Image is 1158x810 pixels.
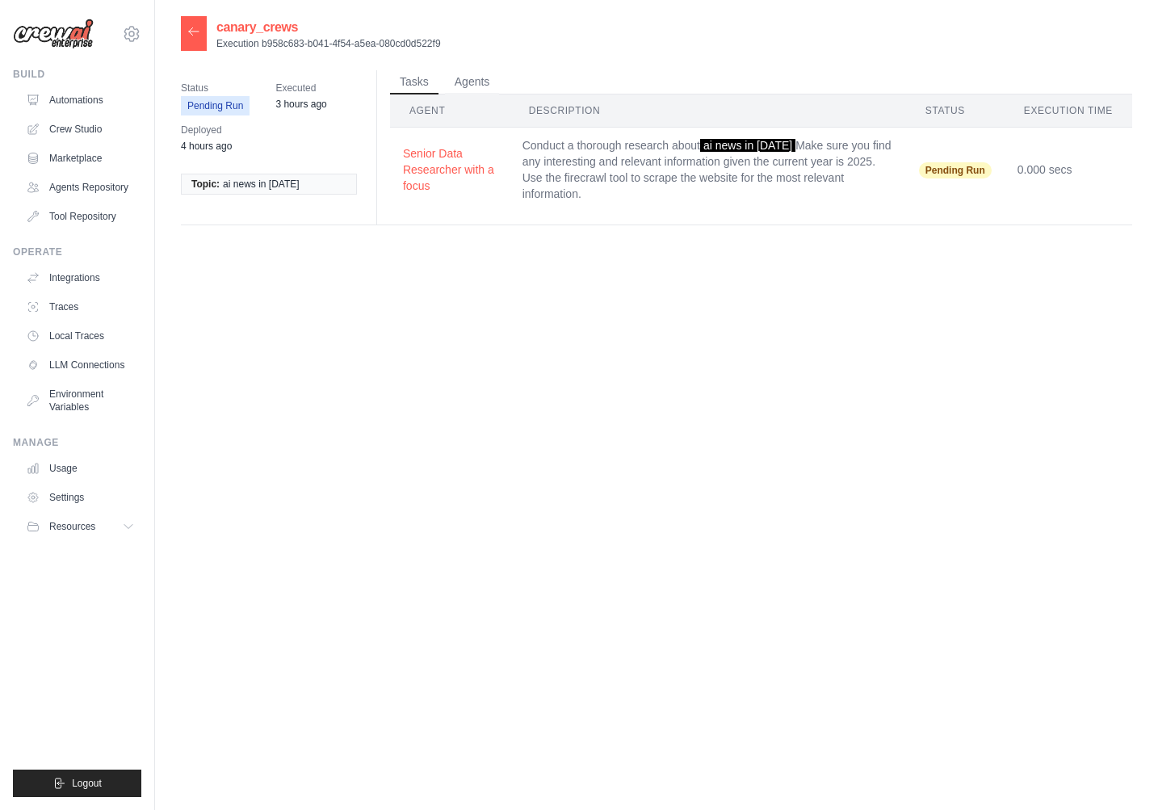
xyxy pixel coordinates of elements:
[181,122,232,138] span: Deployed
[19,87,141,113] a: Automations
[1005,94,1132,128] th: Execution Time
[390,70,438,94] button: Tasks
[216,37,441,50] p: Execution b958c683-b041-4f54-a5ea-080cd0d522f9
[13,68,141,81] div: Build
[390,94,510,128] th: Agent
[19,514,141,539] button: Resources
[445,70,500,94] button: Agents
[181,80,250,96] span: Status
[1005,128,1132,212] td: 0.000 secs
[13,246,141,258] div: Operate
[72,777,102,790] span: Logout
[49,520,95,533] span: Resources
[216,18,441,37] h2: canary_crews
[19,265,141,291] a: Integrations
[275,99,326,110] time: September 19, 2025 at 13:24 PDT
[510,128,906,212] td: Conduct a thorough research about Make sure you find any interesting and relevant information giv...
[181,141,232,152] time: September 19, 2025 at 12:29 PDT
[19,323,141,349] a: Local Traces
[13,19,94,49] img: Logo
[223,178,299,191] span: ai news in [DATE]
[700,139,795,152] span: ai news in [DATE]
[19,204,141,229] a: Tool Repository
[181,96,250,115] span: Pending Run
[19,485,141,510] a: Settings
[403,145,497,194] button: Senior Data Researcher with a focus
[19,455,141,481] a: Usage
[13,436,141,449] div: Manage
[19,294,141,320] a: Traces
[191,178,220,191] span: Topic:
[19,381,141,420] a: Environment Variables
[1077,732,1158,810] iframe: Chat Widget
[275,80,326,96] span: Executed
[19,145,141,171] a: Marketplace
[19,174,141,200] a: Agents Repository
[906,94,1005,128] th: Status
[13,770,141,797] button: Logout
[19,352,141,378] a: LLM Connections
[919,162,992,178] span: Pending Run
[19,116,141,142] a: Crew Studio
[510,94,906,128] th: Description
